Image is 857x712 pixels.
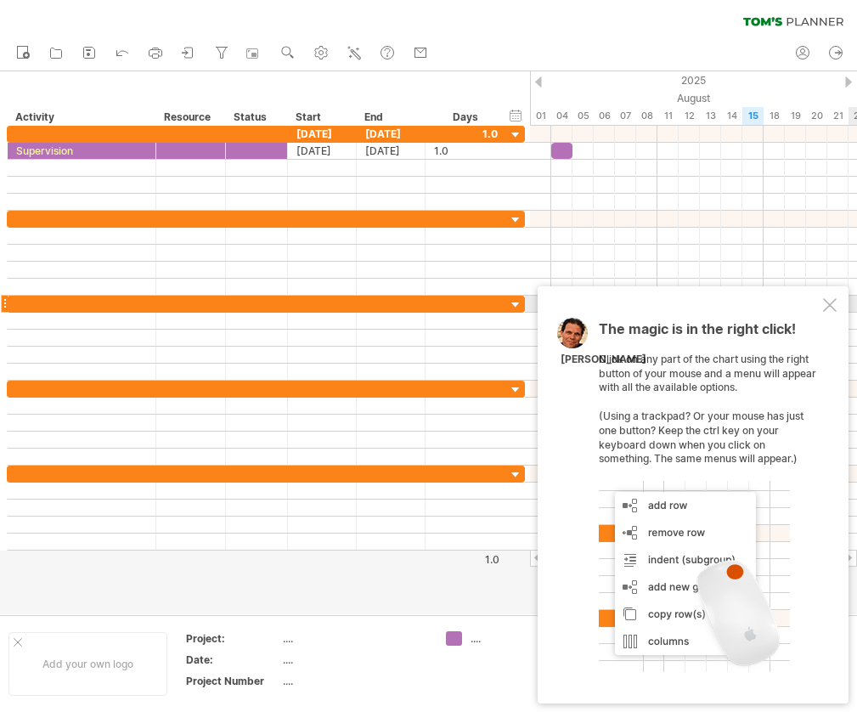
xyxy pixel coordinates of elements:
[186,653,279,667] div: Date:
[164,109,216,126] div: Resource
[186,631,279,646] div: Project:
[599,320,796,346] span: The magic is in the right click!
[764,107,785,125] div: Monday, 18 August 2025
[721,107,742,125] div: Thursday, 14 August 2025
[283,674,426,688] div: ....
[599,322,820,672] div: Click on any part of the chart using the right button of your mouse and a menu will appear with a...
[364,109,415,126] div: End
[551,107,572,125] div: Monday, 4 August 2025
[425,109,505,126] div: Days
[234,109,278,126] div: Status
[471,631,563,646] div: ....
[594,107,615,125] div: Wednesday, 6 August 2025
[296,109,347,126] div: Start
[700,107,721,125] div: Wednesday, 13 August 2025
[288,126,357,142] div: [DATE]
[657,107,679,125] div: Monday, 11 August 2025
[288,143,357,159] div: [DATE]
[827,107,849,125] div: Thursday, 21 August 2025
[636,107,657,125] div: Friday, 8 August 2025
[599,410,803,465] span: (Using a trackpad? Or your mouse has just one button? Keep the ctrl key on your keyboard down whe...
[572,107,594,125] div: Tuesday, 5 August 2025
[283,653,426,667] div: ....
[15,109,146,126] div: Activity
[434,143,498,159] div: 1.0
[806,107,827,125] div: Wednesday, 20 August 2025
[561,353,646,367] div: [PERSON_NAME]
[615,107,636,125] div: Thursday, 7 August 2025
[186,674,279,688] div: Project Number
[357,126,426,142] div: [DATE]
[426,553,499,566] div: 1.0
[530,107,551,125] div: Friday, 1 August 2025
[357,143,426,159] div: [DATE]
[742,107,764,125] div: Friday, 15 August 2025
[8,632,167,696] div: Add your own logo
[16,143,147,159] div: Supervision
[283,631,426,646] div: ....
[679,107,700,125] div: Tuesday, 12 August 2025
[785,107,806,125] div: Tuesday, 19 August 2025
